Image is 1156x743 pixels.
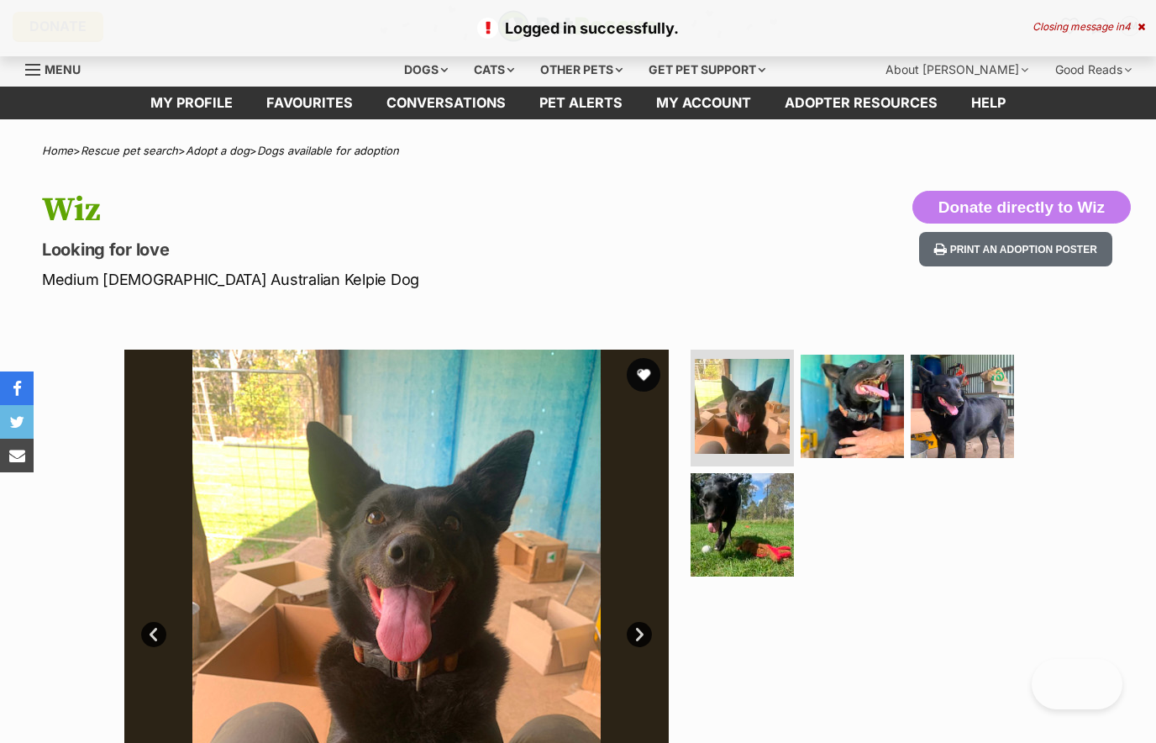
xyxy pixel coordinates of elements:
a: Menu [25,53,92,83]
div: Dogs [392,53,460,87]
a: Dogs available for adoption [257,144,399,157]
button: Print an adoption poster [919,232,1112,266]
iframe: Help Scout Beacon - Open [1032,659,1122,709]
div: Cats [462,53,526,87]
a: My profile [134,87,250,119]
a: Favourites [250,87,370,119]
p: Logged in successfully. [17,17,1139,40]
div: Closing message in [1033,21,1145,33]
p: Medium [DEMOGRAPHIC_DATA] Australian Kelpie Dog [42,268,706,291]
div: Get pet support [637,53,777,87]
button: Donate directly to Wiz [912,191,1131,224]
a: Adopter resources [768,87,954,119]
img: Photo of Wiz [801,355,904,458]
a: My account [639,87,768,119]
button: favourite [627,358,660,392]
div: Good Reads [1043,53,1143,87]
a: Home [42,144,73,157]
a: Adopt a dog [186,144,250,157]
div: Other pets [528,53,634,87]
span: 4 [1124,20,1131,33]
a: Next [627,622,652,647]
img: Photo of Wiz [691,473,794,577]
a: Prev [141,622,166,647]
div: About [PERSON_NAME] [874,53,1040,87]
p: Looking for love [42,238,706,261]
img: Photo of Wiz [911,355,1014,458]
h1: Wiz [42,191,706,229]
a: Rescue pet search [81,144,178,157]
img: Photo of Wiz [695,359,790,454]
a: Help [954,87,1022,119]
a: conversations [370,87,523,119]
span: Menu [45,62,81,76]
a: Pet alerts [523,87,639,119]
